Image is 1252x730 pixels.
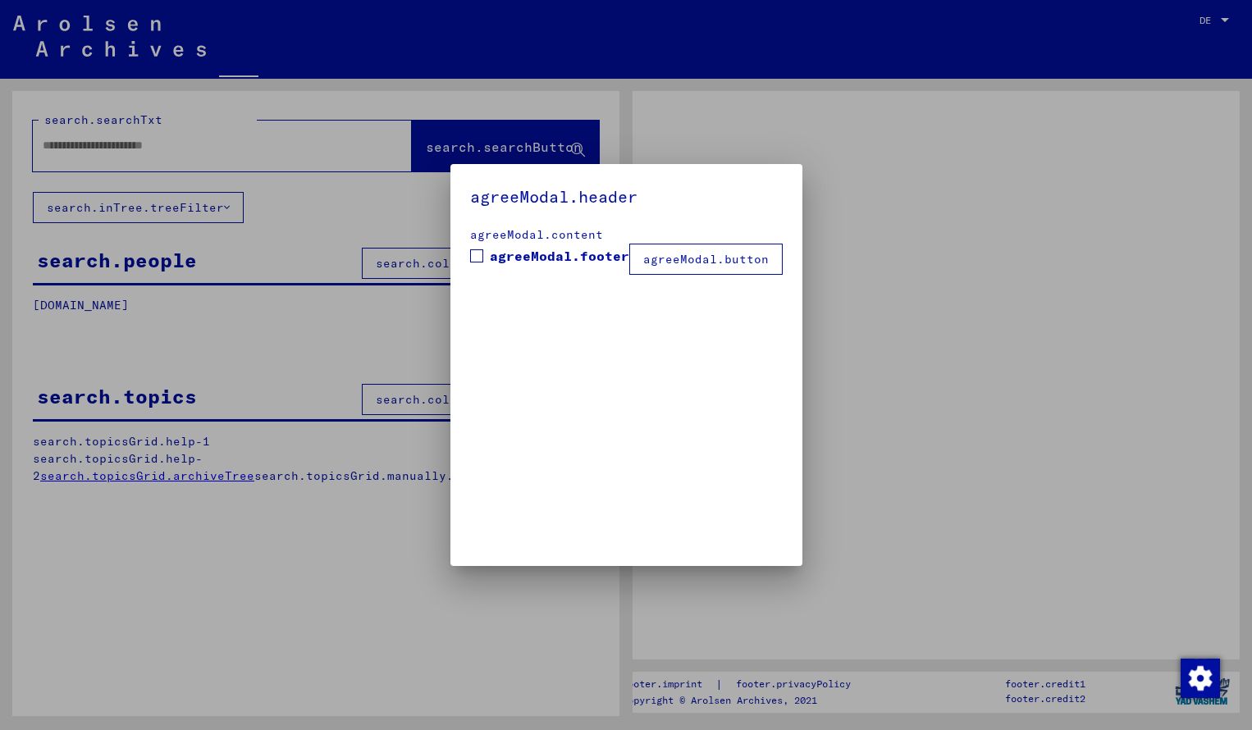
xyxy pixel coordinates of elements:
[470,184,783,210] h5: agreeModal.header
[490,246,629,266] span: agreeModal.footer
[470,226,783,244] div: agreeModal.content
[1180,658,1219,697] div: Zustimmung ändern
[1181,659,1220,698] img: Zustimmung ändern
[629,244,783,275] button: agreeModal.button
